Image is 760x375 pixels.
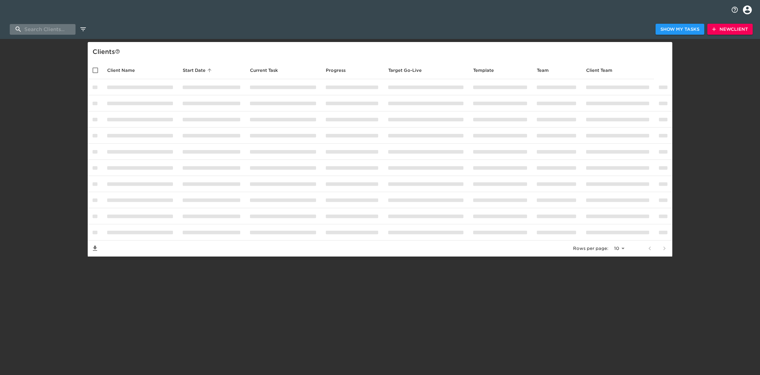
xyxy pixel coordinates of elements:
table: enhanced table [88,61,672,257]
button: notifications [727,2,742,17]
span: Target Go-Live [388,67,430,74]
span: Progress [326,67,354,74]
div: Client s [93,47,670,57]
span: This is the next Task in this Hub that should be completed [250,67,278,74]
span: Template [473,67,502,74]
span: Show My Tasks [660,26,699,33]
span: Calculated based on the start date and the duration of all Tasks contained in this Hub. [388,67,422,74]
span: Client Team [586,67,620,74]
button: Save List [88,241,102,256]
svg: This is a list of all of your clients and clients shared with you [115,49,120,54]
button: Show My Tasks [656,24,704,35]
button: edit [78,24,88,34]
span: New Client [712,26,748,33]
select: rows per page [611,244,627,253]
input: search [10,24,76,35]
span: Client Name [107,67,143,74]
span: Start Date [183,67,213,74]
span: Current Task [250,67,286,74]
span: Team [537,67,557,74]
button: NewClient [707,24,753,35]
p: Rows per page: [573,245,608,251]
button: profile [738,1,756,19]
